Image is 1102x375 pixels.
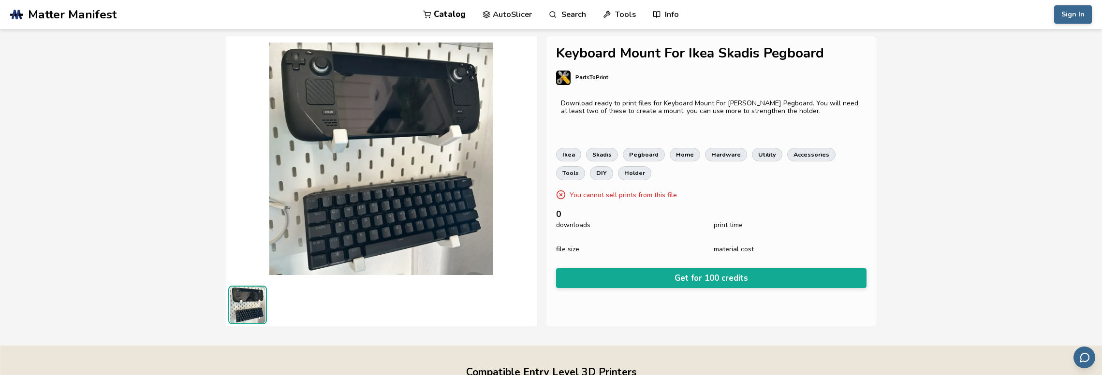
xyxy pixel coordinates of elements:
[556,148,581,161] a: ikea
[556,210,561,219] span: 0
[556,245,579,253] span: file size
[570,190,677,200] p: You cannot sell prints from this file
[561,100,862,115] p: Download ready to print files for Keyboard Mount For [PERSON_NAME] Pegboard. You will need at lea...
[28,8,117,21] span: Matter Manifest
[714,221,743,229] span: print time
[787,148,836,161] a: accessories
[670,148,700,161] a: home
[752,148,782,161] a: utility
[556,221,590,229] span: downloads
[556,46,867,61] h1: Keyboard Mount For Ikea Skadis Pegboard
[1054,5,1092,24] button: Sign In
[586,148,618,161] a: skadis
[575,72,608,83] p: PartsToPrint
[623,148,665,161] a: pegboard
[556,268,867,288] button: Get for 100 credits
[556,71,867,95] a: PartsToPrint's profilePartsToPrint
[705,148,747,161] a: hardware
[714,245,754,253] span: material cost
[556,166,585,180] a: tools
[1073,346,1095,368] button: Send feedback via email
[590,166,613,180] a: DIY
[556,71,571,85] img: PartsToPrint's profile
[618,166,651,180] a: holder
